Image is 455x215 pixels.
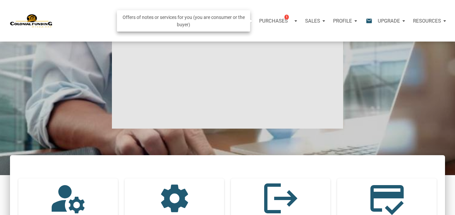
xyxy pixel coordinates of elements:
[220,18,251,24] p: Calculator
[255,11,301,31] button: Purchases1
[365,17,373,25] i: email
[409,11,450,31] button: Resources
[284,14,289,20] span: 1
[155,18,183,24] p: Properties
[191,18,212,24] p: Reports
[216,11,255,31] a: Calculator
[333,18,352,24] p: Profile
[301,11,329,31] button: Sales
[151,11,187,31] a: Properties
[305,18,320,24] p: Sales
[361,11,374,31] button: email
[374,11,409,31] button: Upgrade
[378,18,400,24] p: Upgrade
[413,18,441,24] p: Resources
[187,11,216,31] button: Reports
[126,18,142,24] p: Notes
[329,11,361,31] button: Profile
[259,18,288,24] p: Purchases
[122,11,151,31] button: Notes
